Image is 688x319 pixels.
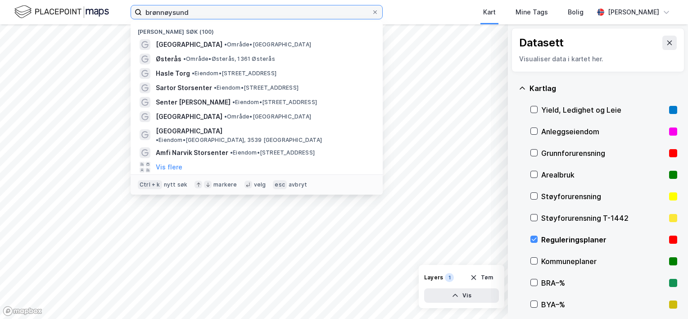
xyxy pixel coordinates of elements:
div: Støyforurensning [541,191,665,202]
span: • [183,55,186,62]
span: [GEOGRAPHIC_DATA] [156,126,222,137]
div: nytt søk [164,181,188,188]
div: Visualiser data i kartet her. [519,54,677,64]
span: • [214,84,217,91]
span: Eiendom • [GEOGRAPHIC_DATA], 3539 [GEOGRAPHIC_DATA] [156,137,322,144]
iframe: Chat Widget [643,276,688,319]
div: Kartlag [530,83,677,94]
div: velg [254,181,266,188]
div: BYA–% [541,299,665,310]
div: 1 [445,273,454,282]
button: Vis flere [156,162,182,173]
span: • [224,113,227,120]
div: Kontrollprogram for chat [643,276,688,319]
div: BRA–% [541,278,665,288]
button: Tøm [464,270,499,285]
div: Støyforurensning T-1442 [541,213,665,223]
a: Mapbox homepage [3,306,42,316]
span: Område • [GEOGRAPHIC_DATA] [224,41,311,48]
img: logo.f888ab2527a4732fd821a326f86c7f29.svg [14,4,109,20]
div: esc [273,180,287,189]
div: Bolig [568,7,584,18]
span: Østerås [156,54,181,64]
span: Sartor Storsenter [156,82,212,93]
div: Yield, Ledighet og Leie [541,105,665,115]
span: Hasle Torg [156,68,190,79]
span: Amfi Narvik Storsenter [156,147,228,158]
div: Mine Tags [516,7,548,18]
span: Eiendom • [STREET_ADDRESS] [232,99,317,106]
span: • [156,137,158,143]
span: Eiendom • [STREET_ADDRESS] [192,70,276,77]
span: • [232,99,235,105]
div: Datasett [519,36,564,50]
span: • [230,149,233,156]
div: Reguleringsplaner [541,234,665,245]
div: Anleggseiendom [541,126,665,137]
div: [PERSON_NAME] søk (100) [131,21,383,37]
div: Ctrl + k [138,180,162,189]
span: Eiendom • [STREET_ADDRESS] [230,149,315,156]
div: Kart [483,7,496,18]
div: avbryt [289,181,307,188]
div: Layers [424,274,443,281]
input: Søk på adresse, matrikkel, gårdeiere, leietakere eller personer [142,5,371,19]
span: [GEOGRAPHIC_DATA] [156,111,222,122]
span: Område • [GEOGRAPHIC_DATA] [224,113,311,120]
span: Eiendom • [STREET_ADDRESS] [214,84,299,91]
span: • [224,41,227,48]
div: markere [213,181,237,188]
span: Senter [PERSON_NAME] [156,97,231,108]
div: Arealbruk [541,169,665,180]
div: [PERSON_NAME] [608,7,659,18]
span: Område • Østerås, 1361 Østerås [183,55,275,63]
div: Grunnforurensning [541,148,665,159]
div: Kommuneplaner [541,256,665,267]
button: Vis [424,288,499,303]
span: [GEOGRAPHIC_DATA] [156,39,222,50]
span: • [192,70,195,77]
